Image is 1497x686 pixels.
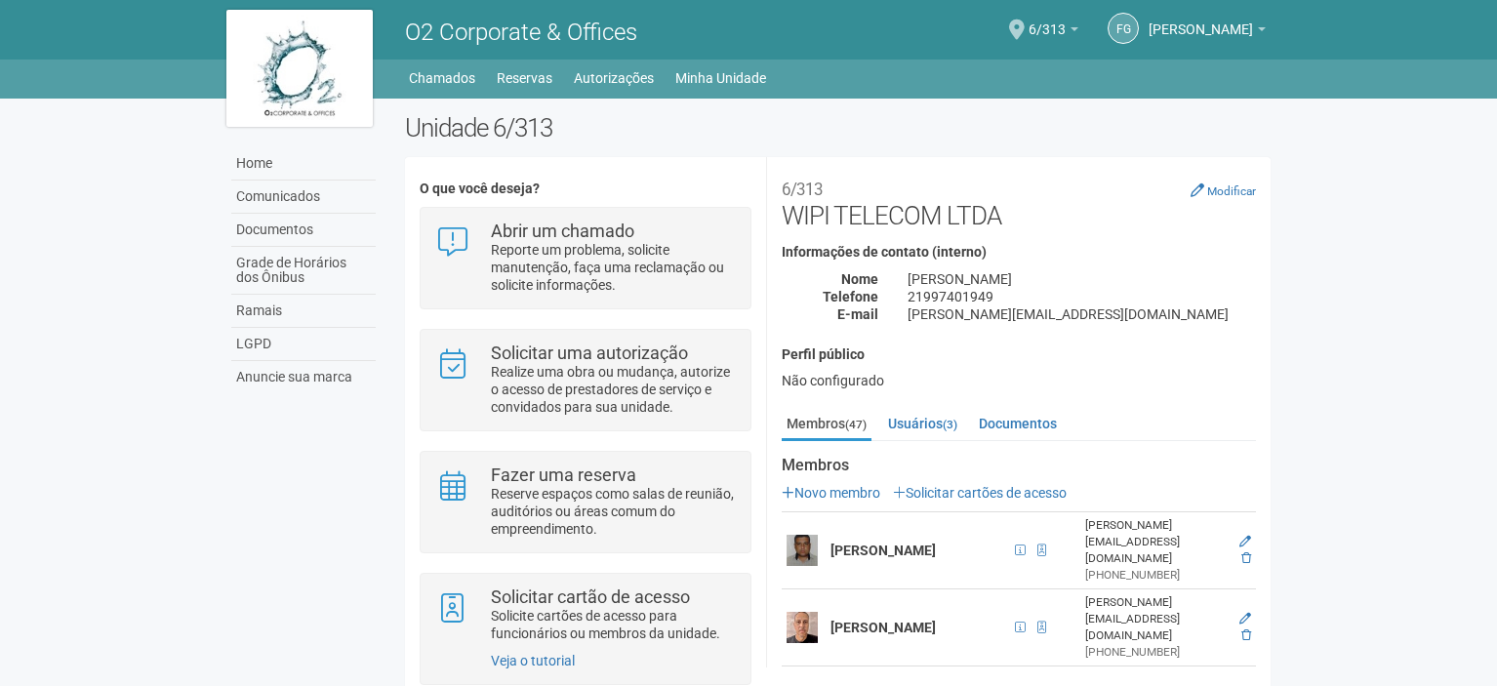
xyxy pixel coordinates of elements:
small: Modificar [1207,184,1256,198]
strong: Solicitar cartão de acesso [491,586,690,607]
strong: E-mail [837,306,878,322]
a: FG [1108,13,1139,44]
a: Home [231,147,376,181]
span: 6/313 [1029,3,1066,37]
div: [PERSON_NAME][EMAIL_ADDRESS][DOMAIN_NAME] [1085,517,1227,567]
strong: [PERSON_NAME] [830,543,936,558]
a: Solicitar uma autorização Realize uma obra ou mudança, autorize o acesso de prestadores de serviç... [435,344,735,416]
p: Solicite cartões de acesso para funcionários ou membros da unidade. [491,607,736,642]
small: (3) [943,418,957,431]
strong: Solicitar uma autorização [491,343,688,363]
a: Modificar [1191,182,1256,198]
a: Editar membro [1239,612,1251,625]
strong: Membros [782,457,1256,474]
h4: Perfil público [782,347,1256,362]
a: Minha Unidade [675,64,766,92]
a: Novo membro [782,485,880,501]
a: 6/313 [1029,24,1078,40]
small: 6/313 [782,180,823,199]
h2: WIPI TELECOM LTDA [782,172,1256,230]
img: user.png [787,612,818,643]
div: [PERSON_NAME] [893,270,1271,288]
a: Autorizações [574,64,654,92]
strong: [PERSON_NAME] [830,620,936,635]
a: Veja o tutorial [491,653,575,668]
a: Usuários(3) [883,409,962,438]
div: 21997401949 [893,288,1271,305]
a: Excluir membro [1241,628,1251,642]
a: Solicitar cartões de acesso [893,485,1067,501]
a: Chamados [409,64,475,92]
a: [PERSON_NAME] [1149,24,1266,40]
small: (47) [845,418,867,431]
span: Felipe Gomes Monis [1149,3,1253,37]
a: Editar membro [1239,535,1251,548]
strong: Nome [841,271,878,287]
a: Solicitar cartão de acesso Solicite cartões de acesso para funcionários ou membros da unidade. [435,588,735,642]
span: O2 Corporate & Offices [405,19,637,46]
a: Fazer uma reserva Reserve espaços como salas de reunião, auditórios ou áreas comum do empreendime... [435,466,735,538]
a: Comunicados [231,181,376,214]
a: Membros(47) [782,409,871,441]
a: LGPD [231,328,376,361]
p: Reporte um problema, solicite manutenção, faça uma reclamação ou solicite informações. [491,241,736,294]
img: user.png [787,535,818,566]
h2: Unidade 6/313 [405,113,1271,142]
div: Não configurado [782,372,1256,389]
p: Reserve espaços como salas de reunião, auditórios ou áreas comum do empreendimento. [491,485,736,538]
strong: Abrir um chamado [491,221,634,241]
a: Abrir um chamado Reporte um problema, solicite manutenção, faça uma reclamação ou solicite inform... [435,222,735,294]
a: Documentos [974,409,1062,438]
a: Documentos [231,214,376,247]
a: Reservas [497,64,552,92]
img: logo.jpg [226,10,373,127]
strong: Fazer uma reserva [491,464,636,485]
p: Realize uma obra ou mudança, autorize o acesso de prestadores de serviço e convidados para sua un... [491,363,736,416]
h4: O que você deseja? [420,182,750,196]
div: [PHONE_NUMBER] [1085,567,1227,584]
div: [PERSON_NAME][EMAIL_ADDRESS][DOMAIN_NAME] [1085,594,1227,644]
div: [PHONE_NUMBER] [1085,644,1227,661]
a: Excluir membro [1241,551,1251,565]
strong: Telefone [823,289,878,304]
h4: Informações de contato (interno) [782,245,1256,260]
a: Grade de Horários dos Ônibus [231,247,376,295]
a: Anuncie sua marca [231,361,376,393]
div: [PERSON_NAME][EMAIL_ADDRESS][DOMAIN_NAME] [893,305,1271,323]
a: Ramais [231,295,376,328]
